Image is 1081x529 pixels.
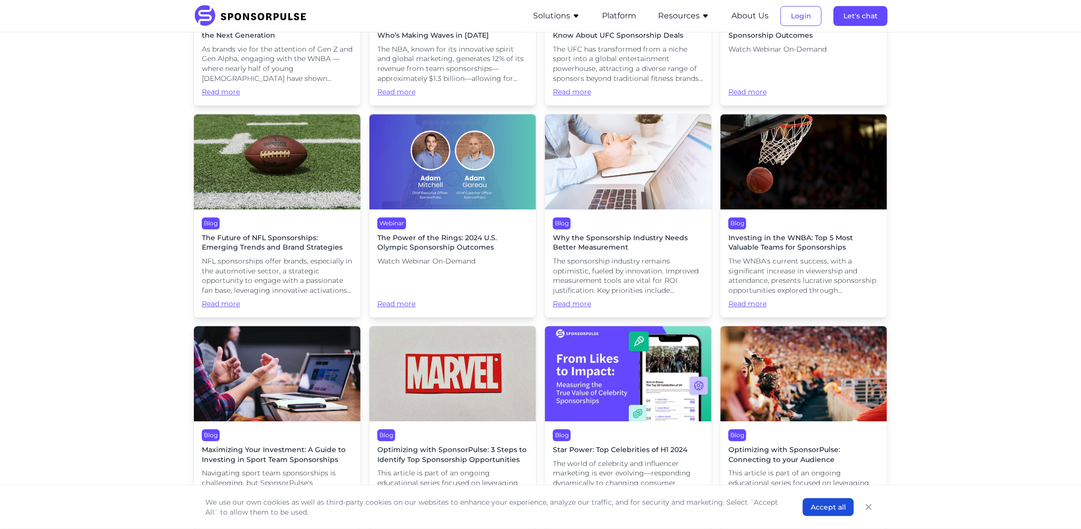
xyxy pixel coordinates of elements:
[193,5,314,27] img: SponsorPulse
[377,87,528,97] span: Read more
[377,270,528,309] span: Read more
[377,429,395,441] div: Blog
[369,114,536,209] img: 2024 Olympics sponsorship outcomes
[728,217,746,229] div: Blog
[553,233,704,253] span: Why the Sponsorship Industry Needs Better Measurement
[553,459,704,498] span: The world of celebrity and influencer marketing is ever evolving—responding dynamically to changi...
[834,11,888,20] a: Let's chat
[202,233,353,253] span: The Future of NFL Sponsorships: Emerging Trends and Brand Strategies
[728,429,746,441] div: Blog
[202,217,220,229] div: Blog
[544,114,712,318] a: BlogWhy the Sponsorship Industry Needs Better MeasurementThe sponsorship industry remains optimis...
[202,87,353,97] span: Read more
[202,429,220,441] div: Blog
[721,326,887,421] img: Photo by Emma Dau, courtesy of Unsplash
[202,45,353,83] span: As brands vie for the attention of Gen Z and Gen Alpha, engaging with the WNBA — where nearly hal...
[377,257,528,266] span: Watch Webinar On-Demand
[803,498,854,516] button: Accept all
[553,299,704,309] span: Read more
[553,445,704,455] span: Star Power: Top Celebrities of H1 2024
[202,299,353,309] span: Read more
[202,468,353,507] span: Navigating sport team sponsorships is challenging, but SponsorPulse's Opportunity Value offers a ...
[781,6,822,26] button: Login
[862,500,876,514] button: Close
[731,10,769,22] button: About Us
[728,45,879,55] span: Watch Webinar On-Demand
[369,326,536,421] img: Photo by Jeshoots via Unsplash
[781,11,822,20] a: Login
[658,10,710,22] button: Resources
[553,217,571,229] div: Blog
[193,114,361,318] a: BlogThe Future of NFL Sponsorships: Emerging Trends and Brand StrategiesNFL sponsorships offer br...
[194,326,360,421] img: Photo by Headway
[205,497,783,517] p: We use our own cookies as well as third-party cookies on our websites to enhance your experience,...
[377,217,406,229] div: Webinar
[369,114,537,318] a: WebinarThe Power of the Rings: 2024 U.S. Olympic Sponsorship OutcomesWatch Webinar On-DemandRead ...
[553,87,704,97] span: Read more
[377,233,528,253] span: The Power of the Rings: 2024 U.S. Olympic Sponsorship Outcomes
[728,299,879,309] span: Read more
[728,445,879,464] span: Optimizing with SponsorPulse: Connecting to your Audience
[602,10,636,22] button: Platform
[1031,481,1081,529] iframe: Chat Widget
[377,468,528,507] span: This article is part of an ongoing educational series focused on leveraging SponsorPulse to eleva...
[731,11,769,20] a: About Us
[545,114,712,209] img: Photo by Jeshoots.com via Unsplash
[721,114,887,209] img: Photo by Markus Spiske courtesy of Unsplash
[202,445,353,464] span: Maximizing Your Investment: A Guide to Investing in Sport Team Sponsorships
[377,45,528,83] span: The NBA, known for its innovative spirit and global marketing, generates 12% of its revenue from ...
[720,114,888,318] a: BlogInvesting in the WNBA: Top 5 Most Valuable Teams for SponsorshipsThe WNBA's current success, ...
[202,257,353,295] span: NFL sponsorships offer brands, especially in the automotive sector, a strategic opportunity to en...
[728,468,879,507] span: This article is part of an ongoing educational series focused on leveraging SponsorPulse to eleva...
[553,257,704,295] span: The sponsorship industry remains optimistic, fueled by innovation. Improved measurement tools are...
[728,233,879,253] span: Investing in the WNBA: Top 5 Most Valuable Teams for Sponsorships
[602,11,636,20] a: Platform
[533,10,580,22] button: Solutions
[194,114,360,209] img: Photo curtesy of Unsplash, Dave Adamson
[728,58,879,97] span: Read more
[553,429,571,441] div: Blog
[377,445,528,464] span: Optimizing with SponsorPulse: 3 Steps to Identify Top Sponsorship Opportunities
[728,257,879,295] span: The WNBA's current success, with a significant increase in viewership and attendance, presents lu...
[553,45,704,83] span: The UFC has transformed from a niche sport into a global entertainment powerhouse, attracting a d...
[834,6,888,26] button: Let's chat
